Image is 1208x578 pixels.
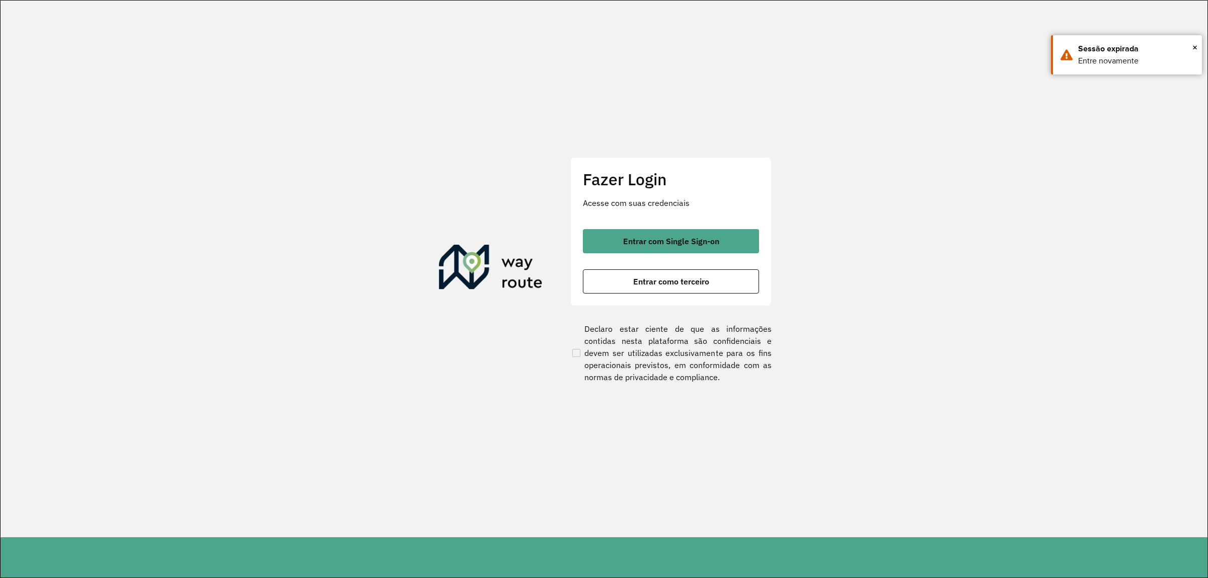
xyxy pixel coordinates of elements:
[623,237,719,245] span: Entrar com Single Sign-on
[570,323,772,383] label: Declaro estar ciente de que as informações contidas nesta plataforma são confidenciais e devem se...
[439,245,543,293] img: Roteirizador AmbevTech
[1192,40,1197,55] span: ×
[1192,40,1197,55] button: Close
[1078,43,1194,55] div: Sessão expirada
[583,170,759,189] h2: Fazer Login
[1078,55,1194,67] div: Entre novamente
[583,197,759,209] p: Acesse com suas credenciais
[583,269,759,294] button: button
[633,277,709,285] span: Entrar como terceiro
[583,229,759,253] button: button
